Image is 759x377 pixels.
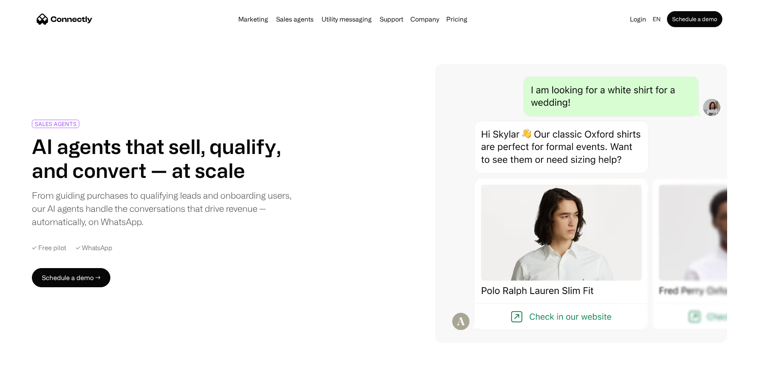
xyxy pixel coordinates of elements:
[35,121,76,127] div: SALES AGENTS
[410,14,439,25] div: Company
[408,14,441,25] div: Company
[443,16,471,22] a: Pricing
[667,11,722,27] a: Schedule a demo
[318,16,375,22] a: Utility messaging
[627,14,649,25] a: Login
[235,16,271,22] a: Marketing
[653,14,661,25] div: en
[377,16,406,22] a: Support
[76,244,112,252] div: ✓ WhatsApp
[8,362,48,374] aside: Language selected: English
[32,189,293,228] div: From guiding purchases to qualifying leads and onboarding users, our AI agents handle the convers...
[16,363,48,374] ul: Language list
[32,244,66,252] div: ✓ Free pilot
[649,14,665,25] div: en
[32,134,293,182] h1: AI agents that sell, qualify, and convert — at scale
[273,16,317,22] a: Sales agents
[32,268,110,287] a: Schedule a demo →
[37,13,92,25] a: home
